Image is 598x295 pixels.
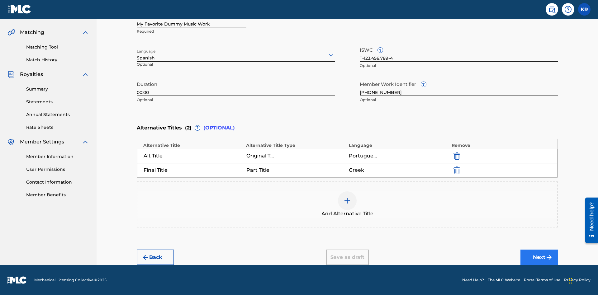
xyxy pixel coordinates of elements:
img: add [344,197,351,204]
a: Member Information [26,153,89,160]
p: Optional [360,63,558,68]
img: expand [82,138,89,146]
div: User Menu [578,3,591,16]
img: MLC Logo [7,5,31,14]
iframe: Resource Center [581,195,598,246]
span: ? [195,125,200,130]
a: Member Benefits [26,192,89,198]
a: Portal Terms of Use [524,277,560,283]
span: ( 2 ) [185,124,192,132]
span: (OPTIONAL) [203,124,235,132]
span: ? [421,82,426,87]
img: expand [82,71,89,78]
img: Member Settings [7,138,15,146]
img: help [564,6,572,13]
div: Language [349,142,448,149]
button: Next [520,250,558,265]
a: Public Search [546,3,558,16]
img: expand [82,29,89,36]
a: Statements [26,99,89,105]
a: User Permissions [26,166,89,173]
button: Back [137,250,174,265]
iframe: Chat Widget [567,265,598,295]
img: Matching [7,29,15,36]
span: Add Alternative Title [321,210,373,218]
img: logo [7,276,27,284]
p: Optional [360,97,558,103]
p: Optional [137,62,198,72]
span: Member Settings [20,138,64,146]
a: The MLC Website [488,277,520,283]
img: 7ee5dd4eb1f8a8e3ef2f.svg [142,254,149,261]
a: Annual Statements [26,111,89,118]
div: Alternative Title [143,142,243,149]
div: Remove [452,142,551,149]
div: Drag [569,271,572,290]
span: Mechanical Licensing Collective © 2025 [34,277,107,283]
img: Royalties [7,71,15,78]
a: Rate Sheets [26,124,89,131]
p: Required [137,29,246,34]
p: Optional [137,97,335,103]
div: Alternative Title Type [246,142,346,149]
a: Matching Tool [26,44,89,50]
a: Contact Information [26,179,89,185]
a: Need Help? [462,277,484,283]
span: Royalties [20,71,43,78]
img: f7272a7cc735f4ea7f67.svg [545,254,553,261]
a: Summary [26,86,89,92]
a: Privacy Policy [564,277,591,283]
a: Match History [26,57,89,63]
div: Help [562,3,574,16]
img: 12a2ab48e56ec057fbd8.svg [453,152,460,160]
span: Matching [20,29,44,36]
span: ? [378,48,383,53]
img: 12a2ab48e56ec057fbd8.svg [453,166,460,174]
span: Alternative Titles [137,124,182,132]
img: search [548,6,556,13]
